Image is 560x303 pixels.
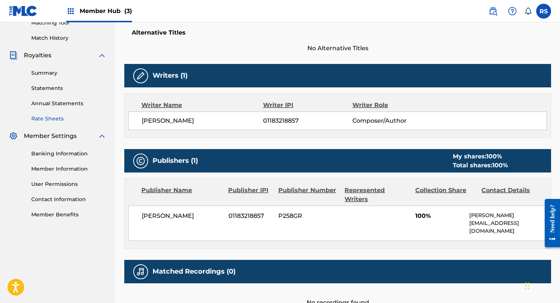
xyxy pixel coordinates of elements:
span: (3) [124,7,132,14]
img: help [508,7,517,16]
span: 01183218857 [263,116,352,125]
a: User Permissions [31,180,106,188]
img: Member Settings [9,132,18,141]
a: Matching Tool [31,19,106,27]
span: Royalties [24,51,51,60]
span: P258GR [278,212,339,220]
h5: Writers (1) [153,71,188,80]
img: Writers [136,71,145,80]
div: Publisher IPI [228,186,273,204]
iframe: Resource Center [539,191,560,255]
a: Rate Sheets [31,115,106,123]
span: Composer/Author [352,116,433,125]
span: 01183218857 [228,212,273,220]
h5: Matched Recordings (0) [153,267,236,276]
span: No Alternative Titles [124,44,551,53]
div: My shares: [453,152,508,161]
h5: Publishers (1) [153,157,198,165]
img: Matched Recordings [136,267,145,276]
img: Publishers [136,157,145,165]
img: expand [97,51,106,60]
p: [EMAIL_ADDRESS][DOMAIN_NAME] [469,219,547,235]
img: expand [97,132,106,141]
span: Member Hub [80,7,132,15]
div: Notifications [524,7,532,15]
a: Statements [31,84,106,92]
div: User Menu [536,4,551,19]
span: [PERSON_NAME] [142,212,223,220]
img: MLC Logo [9,6,38,16]
div: Represented Writers [345,186,409,204]
a: Match History [31,34,106,42]
div: Contact Details [481,186,543,204]
a: Member Benefits [31,211,106,219]
img: Top Rightsholders [66,7,75,16]
a: Annual Statements [31,100,106,107]
a: Member Information [31,165,106,173]
div: Drag [525,275,529,297]
div: Total shares: [453,161,508,170]
a: Contact Information [31,196,106,203]
span: 100 % [486,153,502,160]
h5: Alternative Titles [132,29,544,36]
div: Collection Share [415,186,476,204]
div: Publisher Number [278,186,339,204]
span: 100 % [492,162,508,169]
a: Summary [31,69,106,77]
img: Royalties [9,51,18,60]
div: Publisher Name [141,186,223,204]
div: Help [505,4,520,19]
div: Writer Name [141,101,263,110]
iframe: Chat Widget [523,267,560,303]
a: Public Search [486,4,500,19]
p: [PERSON_NAME] [469,212,547,219]
div: Writer Role [352,101,433,110]
span: 100% [415,212,464,220]
a: Banking Information [31,150,106,158]
div: Writer IPI [263,101,352,110]
img: search [489,7,497,16]
span: [PERSON_NAME] [142,116,263,125]
span: Member Settings [24,132,77,141]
